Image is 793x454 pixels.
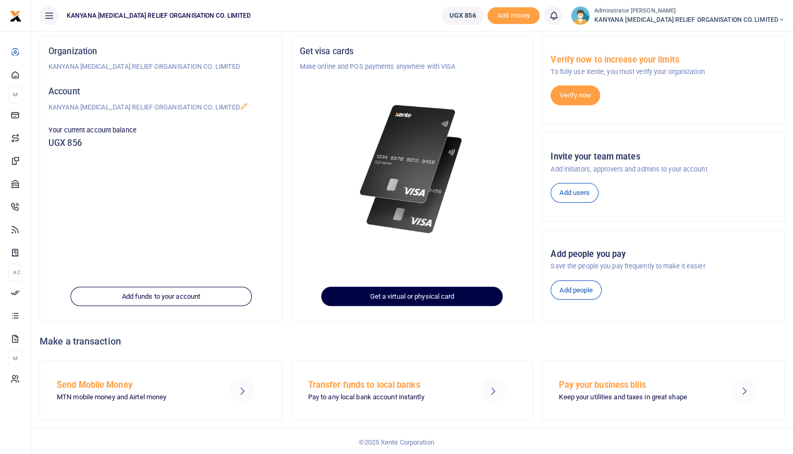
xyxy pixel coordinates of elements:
[487,7,540,24] li: Toup your wallet
[551,183,599,203] a: Add users
[48,102,274,113] p: KANYANA [MEDICAL_DATA] RELIEF ORGANISATION CO. LIMITED
[559,380,713,390] h5: Pay your business bills
[63,11,255,20] span: KANYANA [MEDICAL_DATA] RELIEF ORGANISATION CO. LIMITED
[48,62,274,72] p: KANYANA [MEDICAL_DATA] RELIEF ORGANISATION CO. LIMITED
[551,261,776,272] p: Save the people you pay frequently to make it easier
[571,6,785,25] a: profile-user Adminstrator [PERSON_NAME] KANYANA [MEDICAL_DATA] RELIEF ORGANISATION CO. LIMITED
[48,87,274,97] h5: Account
[551,164,776,175] p: Add initiators, approvers and admins to your account
[551,85,600,105] a: Verify now
[9,10,22,22] img: logo-small
[449,10,476,21] span: UGX 856
[8,350,22,367] li: M
[542,361,785,420] a: Pay your business bills Keep your utilities and taxes in great shape
[437,6,488,25] li: Wallet ballance
[8,86,22,103] li: M
[300,62,525,72] p: Make online and POS payments anywhere with VISA
[594,15,785,24] span: KANYANA [MEDICAL_DATA] RELIEF ORGANISATION CO. LIMITED
[40,336,785,347] h4: Make a transaction
[594,7,785,16] small: Adminstrator [PERSON_NAME]
[551,280,602,300] a: Add people
[48,125,274,136] p: Your current account balance
[308,392,462,403] p: Pay to any local bank account instantly
[40,361,283,420] a: Send Mobile Money MTN mobile money and Airtel money
[551,152,776,162] h5: Invite your team mates
[559,392,713,403] p: Keep your utilities and taxes in great shape
[300,46,525,57] h5: Get visa cards
[551,67,776,77] p: To fully use Xente, you must verify your organization
[356,97,469,242] img: xente-_physical_cards.png
[48,138,274,149] h5: UGX 856
[551,55,776,65] h5: Verify now to increase your limits
[57,380,211,390] h5: Send Mobile Money
[322,287,503,306] a: Get a virtual or physical card
[487,7,540,24] span: Add money
[8,264,22,281] li: Ac
[487,11,540,19] a: Add money
[308,380,462,390] h5: Transfer funds to local banks
[442,6,484,25] a: UGX 856
[48,46,274,57] h5: Organization
[9,11,22,19] a: logo-small logo-large logo-large
[571,6,590,25] img: profile-user
[291,361,534,420] a: Transfer funds to local banks Pay to any local bank account instantly
[70,287,252,306] a: Add funds to your account
[551,249,776,260] h5: Add people you pay
[57,392,211,403] p: MTN mobile money and Airtel money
